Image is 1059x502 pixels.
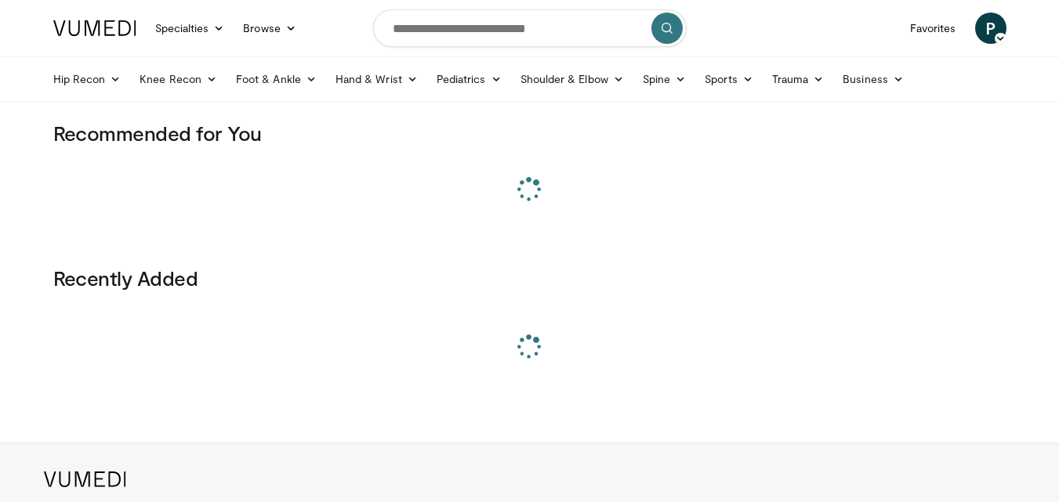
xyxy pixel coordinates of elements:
a: Favorites [901,13,966,44]
a: Pediatrics [427,63,511,95]
a: Hip Recon [44,63,131,95]
img: VuMedi Logo [44,471,126,487]
a: Hand & Wrist [326,63,427,95]
a: Business [833,63,913,95]
h3: Recommended for You [53,121,1006,146]
a: Trauma [763,63,834,95]
input: Search topics, interventions [373,9,687,47]
a: Sports [695,63,763,95]
img: VuMedi Logo [53,20,136,36]
a: Browse [234,13,306,44]
a: Knee Recon [130,63,227,95]
a: Specialties [146,13,234,44]
a: Spine [633,63,695,95]
h3: Recently Added [53,265,1006,291]
a: Foot & Ankle [227,63,326,95]
a: P [975,13,1006,44]
a: Shoulder & Elbow [511,63,633,95]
